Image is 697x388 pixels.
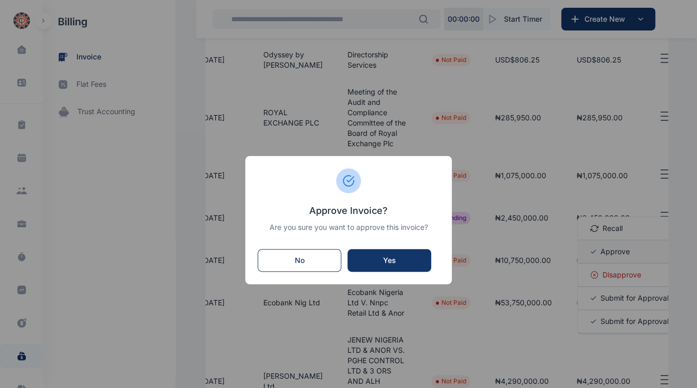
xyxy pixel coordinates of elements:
p: Are you sure you want to approve this invoice? [258,222,439,232]
h3: Approve Invoice? [258,204,439,218]
div: Yes [358,255,421,266]
div: No [268,255,330,266]
button: Yes [347,249,431,272]
button: No [258,249,341,272]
